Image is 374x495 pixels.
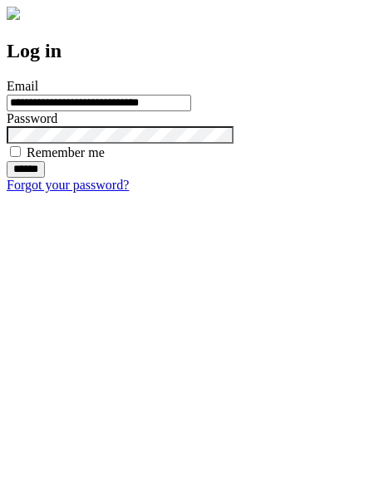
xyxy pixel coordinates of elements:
[7,7,20,20] img: logo-4e3dc11c47720685a147b03b5a06dd966a58ff35d612b21f08c02c0306f2b779.png
[7,40,367,62] h2: Log in
[7,111,57,125] label: Password
[7,178,129,192] a: Forgot your password?
[27,145,105,159] label: Remember me
[7,79,38,93] label: Email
